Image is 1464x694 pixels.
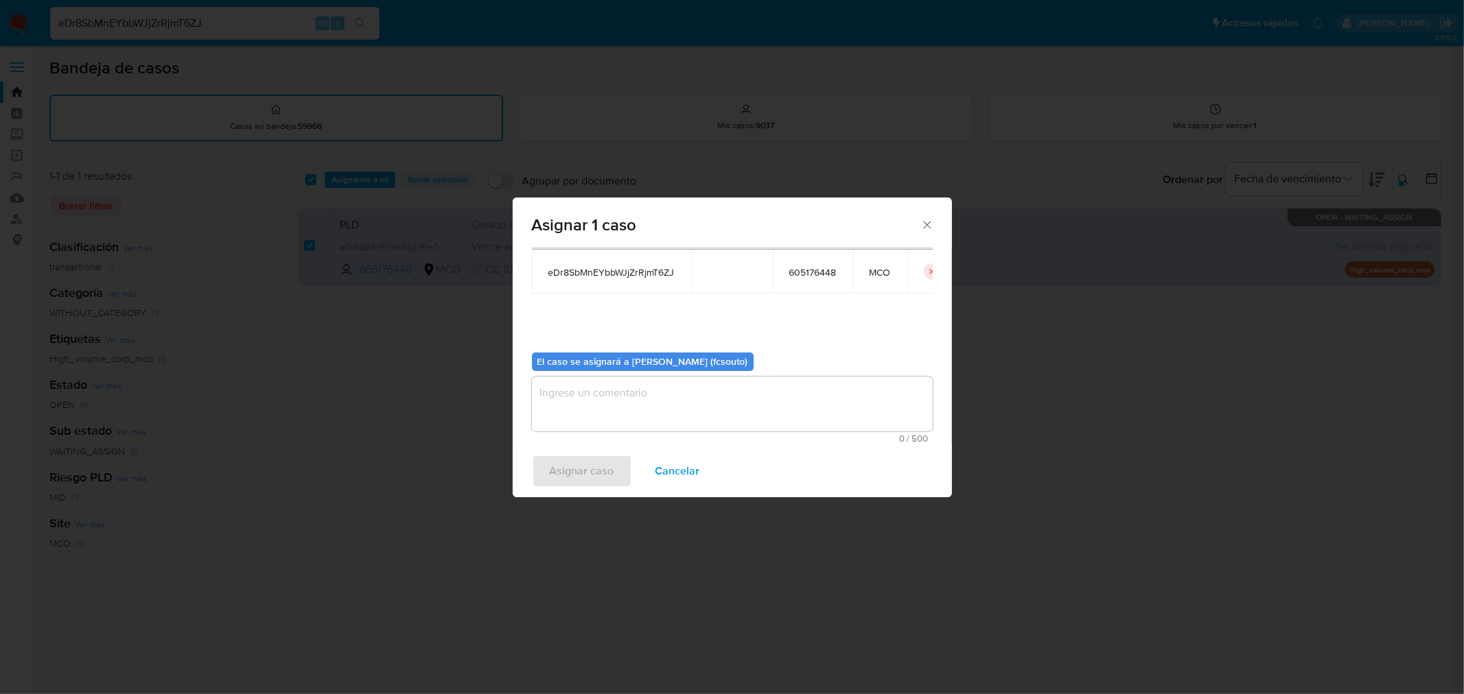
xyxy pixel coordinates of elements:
[532,217,921,233] span: Asignar 1 caso
[924,263,940,280] button: icon-button
[537,355,748,368] b: El caso se asignará a [PERSON_NAME] (fcsouto)
[513,198,952,497] div: assign-modal
[920,218,933,230] button: Cerrar ventana
[536,434,929,443] span: Máximo 500 caracteres
[638,455,718,488] button: Cancelar
[870,266,891,278] span: MCO
[655,456,700,486] span: Cancelar
[789,266,837,278] span: 605176448
[548,266,675,278] span: eDr8SbMnEYbbWJjZrRjmT6ZJ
